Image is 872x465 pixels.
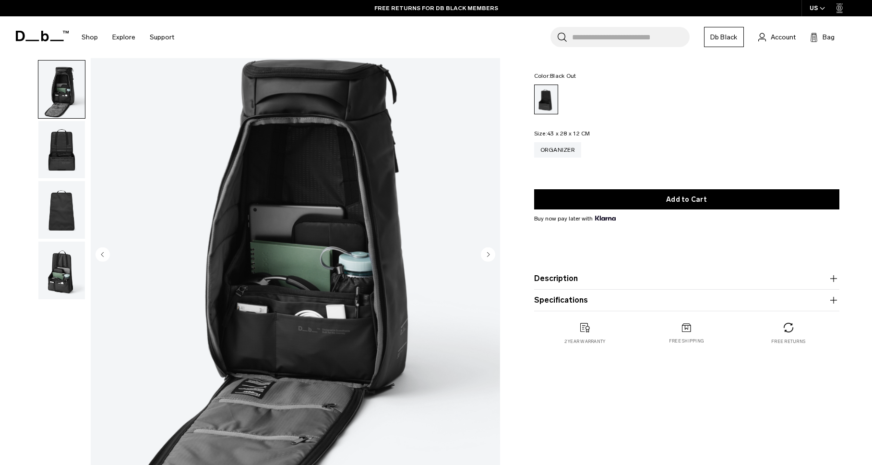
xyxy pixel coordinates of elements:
[771,338,805,345] p: Free returns
[38,181,85,239] img: Hugger Organizer Black Out
[704,27,744,47] a: Db Black
[534,214,616,223] span: Buy now pay later with
[534,85,558,114] a: Black Out
[38,61,85,118] img: Hugger Organizer Black Out
[74,16,181,58] nav: Main Navigation
[481,247,495,263] button: Next slide
[550,73,576,79] span: Black Out
[374,4,498,12] a: FREE RETURNS FOR DB BLACK MEMBERS
[96,247,110,263] button: Previous slide
[38,121,85,179] img: Hugger Organizer Black Out
[38,242,85,299] img: Hugger Organizer Black Out
[823,32,835,42] span: Bag
[547,130,590,137] span: 43 x 28 x 12 CM
[82,20,98,54] a: Shop
[534,273,839,284] button: Description
[534,142,581,158] a: Organizer
[38,60,85,119] button: Hugger Organizer Black Out
[150,20,174,54] a: Support
[534,131,590,136] legend: Size:
[669,338,704,344] p: Free shipping
[112,20,135,54] a: Explore
[758,31,796,43] a: Account
[564,338,606,345] p: 2 year warranty
[38,121,85,179] button: Hugger Organizer Black Out
[595,216,616,220] img: {"height" => 20, "alt" => "Klarna"}
[38,241,85,300] button: Hugger Organizer Black Out
[771,32,796,42] span: Account
[534,73,576,79] legend: Color:
[534,294,839,306] button: Specifications
[534,189,839,209] button: Add to Cart
[810,31,835,43] button: Bag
